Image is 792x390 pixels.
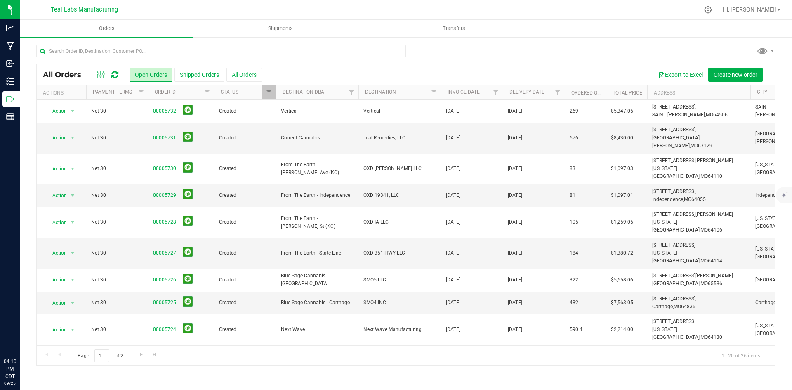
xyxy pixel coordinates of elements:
[363,107,436,115] span: Vertical
[570,218,578,226] span: 105
[363,165,436,173] span: OXD [PERSON_NAME] LLC
[652,242,695,248] span: [STREET_ADDRESS]
[365,89,396,95] a: Destination
[153,276,176,284] a: 00005726
[708,227,722,233] span: 64106
[91,165,143,173] span: Net 30
[703,6,713,14] div: Manage settings
[281,161,354,177] span: From The Earth - [PERSON_NAME] Ave (KC)
[446,134,460,142] span: [DATE]
[700,334,708,340] span: MO
[281,299,354,307] span: Blue Sage Cannabis - Carthage
[653,68,708,82] button: Export to Excel
[153,107,176,115] a: 00005732
[283,89,324,95] a: Destination DBA
[714,71,757,78] span: Create new order
[6,77,14,85] inline-svg: Inventory
[45,247,67,259] span: Action
[691,196,706,202] span: 64055
[446,107,460,115] span: [DATE]
[153,249,176,257] a: 00005727
[508,191,522,199] span: [DATE]
[135,349,147,360] a: Go to the next page
[613,90,642,96] a: Total Price
[51,6,118,13] span: Teal Labs Manufacturing
[698,143,712,149] span: 63129
[24,323,34,333] iframe: Resource center unread badge
[652,104,696,110] span: [STREET_ADDRESS],
[68,163,78,175] span: select
[345,85,358,99] a: Filter
[148,349,160,360] a: Go to the last page
[611,299,633,307] span: $7,563.05
[708,173,722,179] span: 64110
[36,45,406,57] input: Search Order ID, Destination, Customer PO...
[611,249,633,257] span: $1,380.72
[281,107,354,115] span: Vertical
[45,190,67,201] span: Action
[708,334,722,340] span: 64130
[45,217,67,228] span: Action
[652,196,684,202] span: Independence,
[153,299,176,307] a: 00005725
[652,127,696,132] span: [STREET_ADDRESS],
[367,20,541,37] a: Transfers
[363,326,436,333] span: Next Wave Manufacturing
[68,324,78,336] span: select
[88,25,126,32] span: Orders
[91,276,143,284] span: Net 30
[508,218,522,226] span: [DATE]
[508,276,522,284] span: [DATE]
[68,190,78,201] span: select
[448,89,480,95] a: Invoice Date
[446,249,460,257] span: [DATE]
[708,68,763,82] button: Create new order
[94,349,109,362] input: 1
[4,358,16,380] p: 04:10 PM CDT
[257,25,304,32] span: Shipments
[611,191,633,199] span: $1,097.01
[363,299,436,307] span: SMO4 INC
[281,191,354,199] span: From The Earth - Independence
[281,326,354,333] span: Next Wave
[700,227,708,233] span: MO
[570,134,578,142] span: 676
[427,85,441,99] a: Filter
[68,297,78,309] span: select
[91,107,143,115] span: Net 30
[700,281,708,286] span: MO
[45,324,67,336] span: Action
[45,105,67,117] span: Action
[219,107,271,115] span: Created
[219,299,271,307] span: Created
[153,191,176,199] a: 00005729
[153,134,176,142] a: 00005731
[571,90,603,96] a: Ordered qty
[570,107,578,115] span: 269
[446,299,460,307] span: [DATE]
[363,134,436,142] span: Teal Remedies, LLC
[71,349,130,362] span: Page of 2
[91,299,143,307] span: Net 30
[68,217,78,228] span: select
[130,68,172,82] button: Open Orders
[508,165,522,173] span: [DATE]
[4,380,16,386] p: 09/25
[509,89,544,95] a: Delivery Date
[652,165,700,179] span: [US_STATE][GEOGRAPHIC_DATA],
[700,258,708,264] span: MO
[611,326,633,333] span: $2,214.00
[6,59,14,68] inline-svg: Inbound
[652,189,696,194] span: [STREET_ADDRESS],
[570,249,578,257] span: 184
[652,304,674,310] span: Carthage,
[226,68,262,82] button: All Orders
[68,132,78,144] span: select
[363,191,436,199] span: OXD 19341, LLC
[219,276,271,284] span: Created
[611,134,633,142] span: $8,430.00
[91,218,143,226] span: Net 30
[652,250,700,264] span: [US_STATE][GEOGRAPHIC_DATA],
[446,191,460,199] span: [DATE]
[708,258,722,264] span: 64114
